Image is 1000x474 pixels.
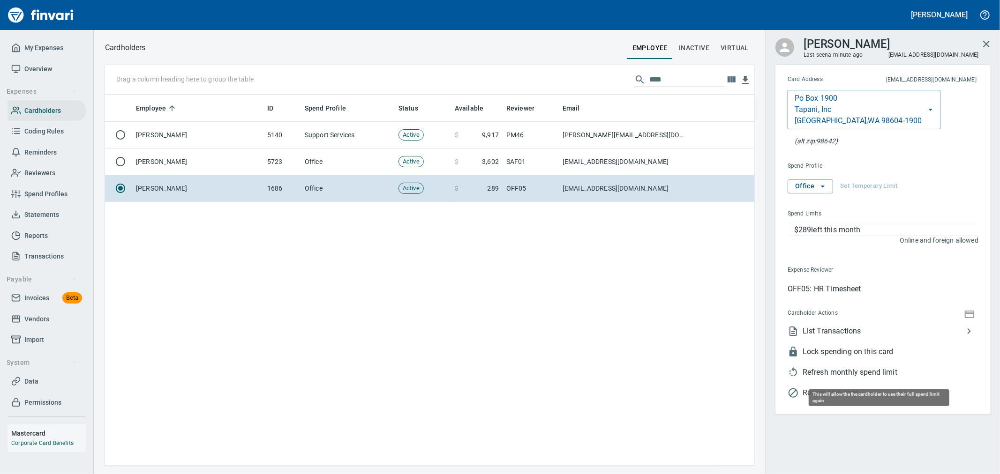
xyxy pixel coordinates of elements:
[398,103,418,114] span: Status
[7,86,77,97] span: Expenses
[788,75,855,84] span: Card Address
[8,59,86,80] a: Overview
[116,74,254,84] p: Drag a column heading here to group the table
[136,103,166,114] span: Employee
[838,179,900,193] button: Set Temporary Limit
[132,148,263,175] td: [PERSON_NAME]
[301,148,395,175] td: Office
[804,51,863,60] span: Last seen
[24,313,49,325] span: Vendors
[8,100,86,121] a: Cardholders
[399,157,423,166] span: Active
[788,309,900,318] span: Cardholder Actions
[24,376,38,387] span: Data
[8,204,86,225] a: Statements
[24,251,64,262] span: Transactions
[795,136,838,146] p: At the pump (or any AVS check), this zip will also be accepted
[8,121,86,142] a: Coding Rules
[795,115,922,126] p: [GEOGRAPHIC_DATA] , WA 98604-1900
[3,83,81,100] button: Expenses
[263,122,301,148] td: 5140
[788,162,900,171] span: Spend Profile
[399,184,423,193] span: Active
[263,148,301,175] td: 5723
[24,292,49,304] span: Invoices
[455,103,483,114] span: Available
[795,93,838,104] p: Po Box 1900
[24,105,61,117] span: Cardholders
[301,175,395,202] td: Office
[455,157,459,166] span: $
[7,274,77,285] span: Payable
[6,4,76,26] img: Finvari
[24,126,64,137] span: Coding Rules
[62,293,82,304] span: Beta
[105,42,146,53] p: Cardholders
[455,184,459,193] span: $
[962,307,977,320] button: Show Card Number
[8,225,86,246] a: Reports
[488,184,499,193] span: 289
[724,73,738,87] button: Choose columns to display
[305,103,358,114] span: Spend Profile
[3,271,81,288] button: Payable
[8,392,86,413] a: Permissions
[788,283,978,295] p: OFF05: HR Timesheet
[7,357,77,369] span: System
[482,157,499,166] span: 3,602
[909,7,970,22] button: [PERSON_NAME]
[855,75,977,85] span: This is the email address for cardholder receipts
[132,175,263,202] td: [PERSON_NAME]
[3,354,81,371] button: System
[8,184,86,205] a: Spend Profiles
[559,175,690,202] td: [EMAIL_ADDRESS][DOMAIN_NAME]
[24,334,44,346] span: Import
[506,103,534,114] span: Reviewer
[8,309,86,330] a: Vendors
[455,103,496,114] span: Available
[787,90,941,129] button: Po Box 1900Tapani, Inc[GEOGRAPHIC_DATA],WA 98604-1900
[803,346,978,357] span: Lock spending on this card
[738,73,752,87] button: Download Table
[506,103,547,114] span: Reviewer
[721,42,749,54] span: virtual
[794,224,978,236] p: $289 left this month
[305,103,346,114] span: Spend Profile
[8,371,86,392] a: Data
[482,130,499,140] span: 9,917
[803,367,978,378] span: Refresh monthly spend limit
[840,181,897,192] span: Set Temporary Limit
[788,179,833,193] button: Office
[788,209,899,219] span: Spend Limits
[11,428,86,438] h6: Mastercard
[632,42,668,54] span: employee
[563,103,580,114] span: Email
[105,42,146,53] nav: breadcrumb
[8,142,86,163] a: Reminders
[503,148,559,175] td: SAF01
[804,35,890,51] h3: [PERSON_NAME]
[503,175,559,202] td: OFF05
[559,122,690,148] td: [PERSON_NAME][EMAIL_ADDRESS][DOMAIN_NAME]
[788,266,905,275] span: Expense Reviewer
[503,122,559,148] td: PM46
[679,42,709,54] span: Inactive
[8,37,86,59] a: My Expenses
[24,42,63,54] span: My Expenses
[911,10,968,20] h5: [PERSON_NAME]
[301,122,395,148] td: Support Services
[24,167,55,179] span: Reviewers
[24,63,52,75] span: Overview
[8,246,86,267] a: Transactions
[24,230,48,242] span: Reports
[8,329,86,350] a: Import
[455,130,459,140] span: $
[132,122,263,148] td: [PERSON_NAME]
[8,288,86,309] a: InvoicesBeta
[803,326,963,337] span: List Transactions
[828,52,863,58] time: a minute ago
[24,147,57,158] span: Reminders
[136,103,178,114] span: Employee
[559,148,690,175] td: [EMAIL_ADDRESS][DOMAIN_NAME]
